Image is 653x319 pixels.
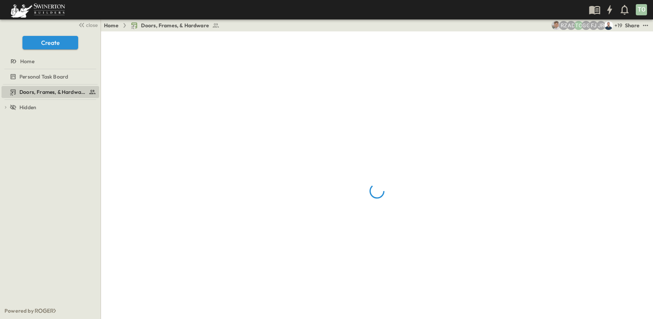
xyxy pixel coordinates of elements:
button: close [75,19,99,30]
div: Share [625,22,640,29]
span: close [86,21,98,29]
a: Personal Task Board [1,71,98,82]
a: Home [104,22,119,29]
button: TO [635,3,648,16]
p: + 19 [614,22,622,29]
span: Home [20,58,34,65]
div: Francisco J. Sanchez (frsanchez@swinerton.com) [589,21,598,30]
div: Robert Zeilinger (robert.zeilinger@swinerton.com) [559,21,568,30]
button: test [641,21,650,30]
div: Personal Task Boardtest [1,71,99,83]
img: Aaron Anderson (aaron.anderson@swinerton.com) [552,21,561,30]
img: 6c363589ada0b36f064d841b69d3a419a338230e66bb0a533688fa5cc3e9e735.png [9,2,67,18]
a: Home [1,56,98,67]
div: Alyssa De Robertis (aderoberti@swinerton.com) [567,21,576,30]
span: Doors, Frames, & Hardware [141,22,209,29]
div: Doors, Frames, & Hardwaretest [1,86,99,98]
a: Doors, Frames, & Hardware [131,22,220,29]
button: Create [22,36,78,49]
span: Doors, Frames, & Hardware [19,88,86,96]
img: Brandon Norcutt (brandon.norcutt@swinerton.com) [604,21,613,30]
div: Gerrad Gerber (gerrad.gerber@swinerton.com) [582,21,591,30]
nav: breadcrumbs [104,22,224,29]
div: Joshua Russell (joshua.russell@swinerton.com) [597,21,606,30]
span: Hidden [19,104,36,111]
div: TO [636,4,647,15]
span: Personal Task Board [19,73,68,80]
div: Travis Osterloh (travis.osterloh@swinerton.com) [574,21,583,30]
a: Doors, Frames, & Hardware [1,87,98,97]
